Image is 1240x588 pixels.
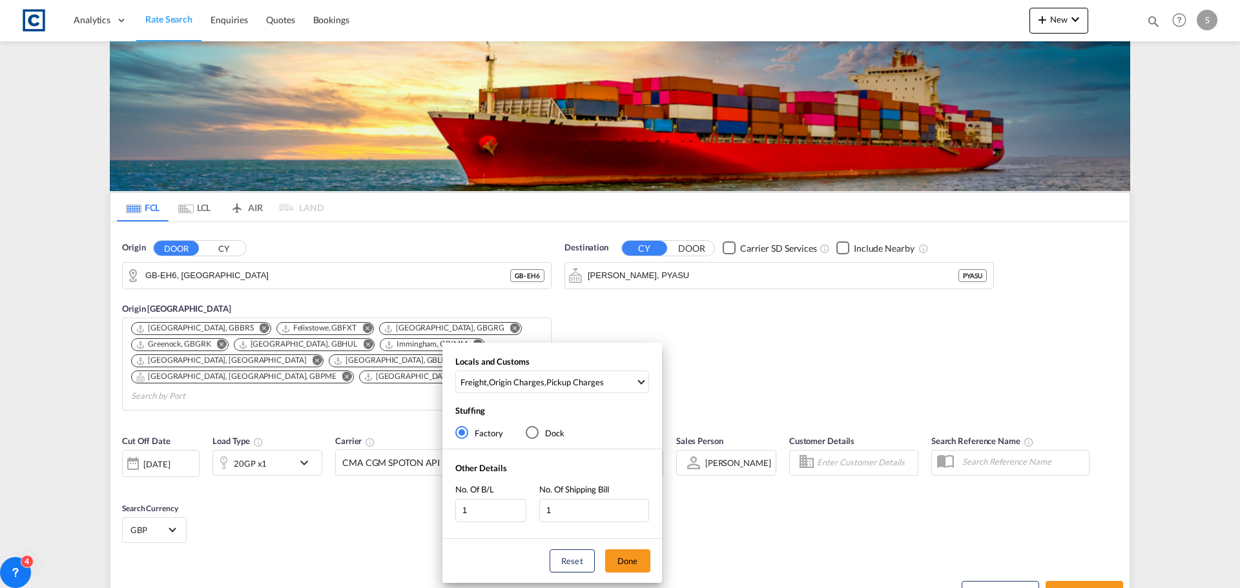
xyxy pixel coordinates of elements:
[455,405,485,416] span: Stuffing
[605,549,650,573] button: Done
[455,356,530,367] span: Locals and Customs
[489,376,544,388] div: Origin Charges
[460,376,487,388] div: Freight
[455,370,649,393] md-select: Select Locals and Customs: Freight, Origin Charges, Pickup Charges
[550,549,595,573] button: Reset
[526,426,564,439] md-radio-button: Dock
[539,484,609,494] span: No. Of Shipping Bill
[455,463,507,473] span: Other Details
[455,484,494,494] span: No. Of B/L
[546,376,604,388] div: Pickup Charges
[539,499,649,522] input: No. Of Shipping Bill
[455,499,526,522] input: No. Of B/L
[455,426,503,439] md-radio-button: Factory
[460,376,635,388] span: , ,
